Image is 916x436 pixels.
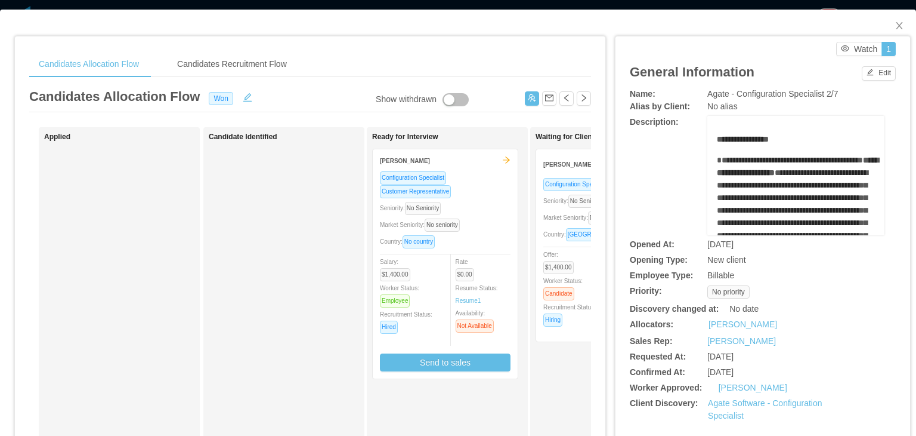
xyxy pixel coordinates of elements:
div: Candidates Recruitment Flow [168,51,296,78]
span: No Seniority [568,195,604,208]
b: Employee Type: [630,271,693,280]
span: Configuration Specialist [543,178,609,191]
span: Availability: [456,310,499,329]
b: Opening Type: [630,255,688,265]
h1: Ready for Interview [372,133,539,142]
div: Candidates Allocation Flow [29,51,148,78]
a: [PERSON_NAME] [707,336,776,346]
span: Market Seniority: [380,222,465,228]
span: [DATE] [707,240,734,249]
div: rdw-editor [717,133,875,253]
button: 1 [881,42,896,56]
span: No priority [707,285,750,299]
span: Not Available [456,320,494,333]
span: No Seniority [405,202,441,215]
span: Resume Status: [456,285,498,304]
span: No country [403,235,435,248]
b: Allocators: [630,320,673,329]
b: Client Discovery: [630,398,698,408]
span: Seniority: [380,205,445,211]
span: Rate [456,259,479,278]
b: Worker Approved: [630,383,702,392]
b: Priority: [630,286,662,296]
span: [DATE] [707,367,734,377]
span: Employee [380,294,410,308]
span: Worker Status: [543,278,583,297]
span: New client [707,255,746,265]
b: Alias by Client: [630,102,690,111]
span: No date [729,304,759,314]
span: arrow-right [502,156,510,164]
span: $0.00 [456,268,474,281]
span: Won [209,92,233,105]
b: Name: [630,89,655,99]
b: Discovery changed at: [630,304,719,314]
article: Candidates Allocation Flow [29,87,200,106]
span: Recruitment Status: [543,304,596,323]
strong: [PERSON_NAME] [380,158,430,164]
b: Confirmed At: [630,367,685,377]
button: icon: left [559,91,574,106]
button: icon: usergroup-add [525,91,539,106]
span: Candidate [543,287,574,300]
b: Sales Rep: [630,336,673,346]
article: General Information [630,62,754,82]
span: Market Seniority: [543,214,628,221]
button: icon: right [577,91,591,106]
b: Opened At: [630,240,674,249]
a: Resume1 [456,296,481,305]
span: Salary: [380,259,415,278]
div: Show withdrawn [376,93,437,106]
span: $1,400.00 [543,261,574,274]
b: Requested At: [630,352,686,361]
a: Agate Software - Configuration Specialist [708,398,822,420]
h1: Waiting for Client Approval [536,133,703,142]
span: Country: [543,231,636,238]
span: Configuration Specialist [380,171,446,185]
h1: Applied [44,133,211,142]
span: Customer Representative [380,185,451,198]
a: [PERSON_NAME] [708,318,777,331]
b: Description: [630,117,679,127]
span: Worker Status: [380,285,419,304]
span: Hiring [543,314,562,327]
a: [PERSON_NAME] [719,383,787,392]
button: icon: edit [238,90,257,102]
span: Recruitment Status: [380,311,432,330]
span: No alias [707,102,738,111]
span: Billable [707,271,734,280]
span: $1,400.00 [380,268,410,281]
i: icon: close [895,21,904,30]
div: rdw-wrapper [707,116,884,235]
span: Agate - Configuration Specialist 2/7 [707,89,838,99]
button: icon: mail [542,91,556,106]
h1: Candidate Identified [209,133,376,142]
button: icon: editEdit [862,66,896,81]
span: [GEOGRAPHIC_DATA] [566,228,632,241]
span: Seniority: [543,198,609,204]
strong: [PERSON_NAME] [543,161,593,168]
button: Close [883,10,916,43]
button: Send to sales [380,354,510,371]
span: No seniority [425,219,460,232]
span: Offer: [543,251,578,271]
span: Country: [380,238,440,245]
button: icon: eyeWatch [836,42,882,56]
span: [DATE] [707,352,734,361]
span: Hired [380,321,398,334]
span: No seniority [588,211,623,225]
